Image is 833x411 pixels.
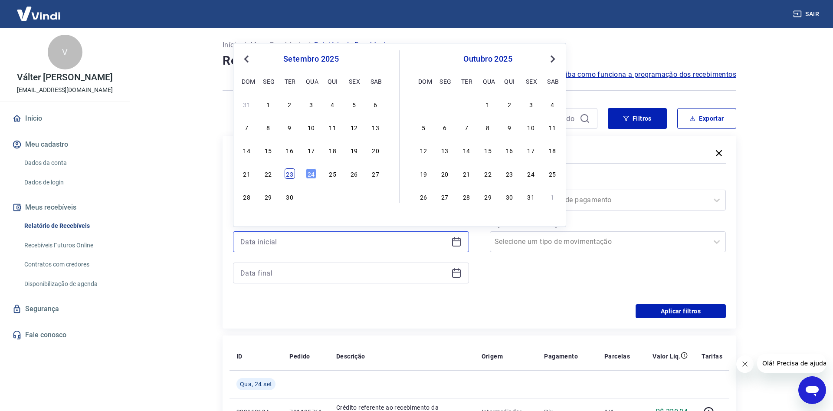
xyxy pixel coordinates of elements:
[526,145,536,155] div: Choose sexta-feira, 17 de outubro de 2025
[285,191,295,202] div: Choose terça-feira, 30 de setembro de 2025
[10,109,119,128] a: Início
[608,108,667,129] button: Filtros
[439,191,450,202] div: Choose segunda-feira, 27 de outubro de 2025
[263,76,273,86] div: seg
[17,73,112,82] p: Válter [PERSON_NAME]
[439,168,450,179] div: Choose segunda-feira, 20 de outubro de 2025
[371,168,381,179] div: Choose sábado, 27 de setembro de 2025
[250,40,304,50] a: Meus Recebíveis
[677,108,736,129] button: Exportar
[604,352,630,361] p: Parcelas
[21,217,119,235] a: Relatório de Recebíveis
[461,168,472,179] div: Choose terça-feira, 21 de outubro de 2025
[544,352,578,361] p: Pagamento
[557,69,736,80] a: Saiba como funciona a programação dos recebimentos
[306,168,316,179] div: Choose quarta-feira, 24 de setembro de 2025
[336,352,365,361] p: Descrição
[263,122,273,132] div: Choose segunda-feira, 8 de setembro de 2025
[418,122,429,132] div: Choose domingo, 5 de outubro de 2025
[21,154,119,172] a: Dados da conta
[547,122,558,132] div: Choose sábado, 11 de outubro de 2025
[371,99,381,109] div: Choose sábado, 6 de setembro de 2025
[263,191,273,202] div: Choose segunda-feira, 29 de setembro de 2025
[504,76,515,86] div: qui
[483,122,493,132] div: Choose quarta-feira, 8 de outubro de 2025
[418,191,429,202] div: Choose domingo, 26 de outubro de 2025
[328,99,338,109] div: Choose quinta-feira, 4 de setembro de 2025
[461,191,472,202] div: Choose terça-feira, 28 de outubro de 2025
[504,122,515,132] div: Choose quinta-feira, 9 de outubro de 2025
[461,122,472,132] div: Choose terça-feira, 7 de outubro de 2025
[418,99,429,109] div: Choose domingo, 28 de setembro de 2025
[504,99,515,109] div: Choose quinta-feira, 2 de outubro de 2025
[21,275,119,293] a: Disponibilização de agenda
[5,6,73,13] span: Olá! Precisa de ajuda?
[483,99,493,109] div: Choose quarta-feira, 1 de outubro de 2025
[21,256,119,273] a: Contratos com credores
[418,145,429,155] div: Choose domingo, 12 de outubro de 2025
[349,168,359,179] div: Choose sexta-feira, 26 de setembro de 2025
[439,122,450,132] div: Choose segunda-feira, 6 de outubro de 2025
[242,191,252,202] div: Choose domingo, 28 de setembro de 2025
[21,174,119,191] a: Dados de login
[240,266,448,279] input: Data final
[349,99,359,109] div: Choose sexta-feira, 5 de setembro de 2025
[483,168,493,179] div: Choose quarta-feira, 22 de outubro de 2025
[636,304,726,318] button: Aplicar filtros
[526,99,536,109] div: Choose sexta-feira, 3 de outubro de 2025
[547,76,558,86] div: sab
[10,135,119,154] button: Meu cadastro
[242,122,252,132] div: Choose domingo, 7 de setembro de 2025
[547,145,558,155] div: Choose sábado, 18 de outubro de 2025
[736,355,754,373] iframe: Fechar mensagem
[240,235,448,248] input: Data inicial
[791,6,823,22] button: Sair
[306,122,316,132] div: Choose quarta-feira, 10 de setembro de 2025
[285,99,295,109] div: Choose terça-feira, 2 de setembro de 2025
[10,198,119,217] button: Meus recebíveis
[263,145,273,155] div: Choose segunda-feira, 15 de setembro de 2025
[417,54,559,64] div: outubro 2025
[236,352,243,361] p: ID
[242,168,252,179] div: Choose domingo, 21 de setembro de 2025
[371,191,381,202] div: Choose sábado, 4 de outubro de 2025
[548,54,558,64] button: Next Month
[285,76,295,86] div: ter
[702,352,722,361] p: Tarifas
[653,352,681,361] p: Valor Líq.
[263,168,273,179] div: Choose segunda-feira, 22 de setembro de 2025
[504,191,515,202] div: Choose quinta-feira, 30 de outubro de 2025
[504,168,515,179] div: Choose quinta-feira, 23 de outubro de 2025
[547,99,558,109] div: Choose sábado, 4 de outubro de 2025
[349,191,359,202] div: Choose sexta-feira, 3 de outubro de 2025
[526,191,536,202] div: Choose sexta-feira, 31 de outubro de 2025
[314,40,389,50] p: Relatório de Recebíveis
[306,145,316,155] div: Choose quarta-feira, 17 de setembro de 2025
[547,168,558,179] div: Choose sábado, 25 de outubro de 2025
[285,145,295,155] div: Choose terça-feira, 16 de setembro de 2025
[285,168,295,179] div: Choose terça-feira, 23 de setembro de 2025
[263,99,273,109] div: Choose segunda-feira, 1 de setembro de 2025
[10,0,67,27] img: Vindi
[526,76,536,86] div: sex
[48,35,82,69] div: V
[223,52,736,69] h4: Relatório de Recebíveis
[328,191,338,202] div: Choose quinta-feira, 2 de outubro de 2025
[241,54,252,64] button: Previous Month
[306,191,316,202] div: Choose quarta-feira, 1 de outubro de 2025
[798,376,826,404] iframe: Botão para abrir a janela de mensagens
[461,76,472,86] div: ter
[439,145,450,155] div: Choose segunda-feira, 13 de outubro de 2025
[547,191,558,202] div: Choose sábado, 1 de novembro de 2025
[526,168,536,179] div: Choose sexta-feira, 24 de outubro de 2025
[461,99,472,109] div: Choose terça-feira, 30 de setembro de 2025
[328,168,338,179] div: Choose quinta-feira, 25 de setembro de 2025
[418,168,429,179] div: Choose domingo, 19 de outubro de 2025
[483,191,493,202] div: Choose quarta-feira, 29 de outubro de 2025
[371,76,381,86] div: sab
[492,178,724,188] label: Forma de Pagamento
[308,40,311,50] p: /
[439,99,450,109] div: Choose segunda-feira, 29 de setembro de 2025
[483,76,493,86] div: qua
